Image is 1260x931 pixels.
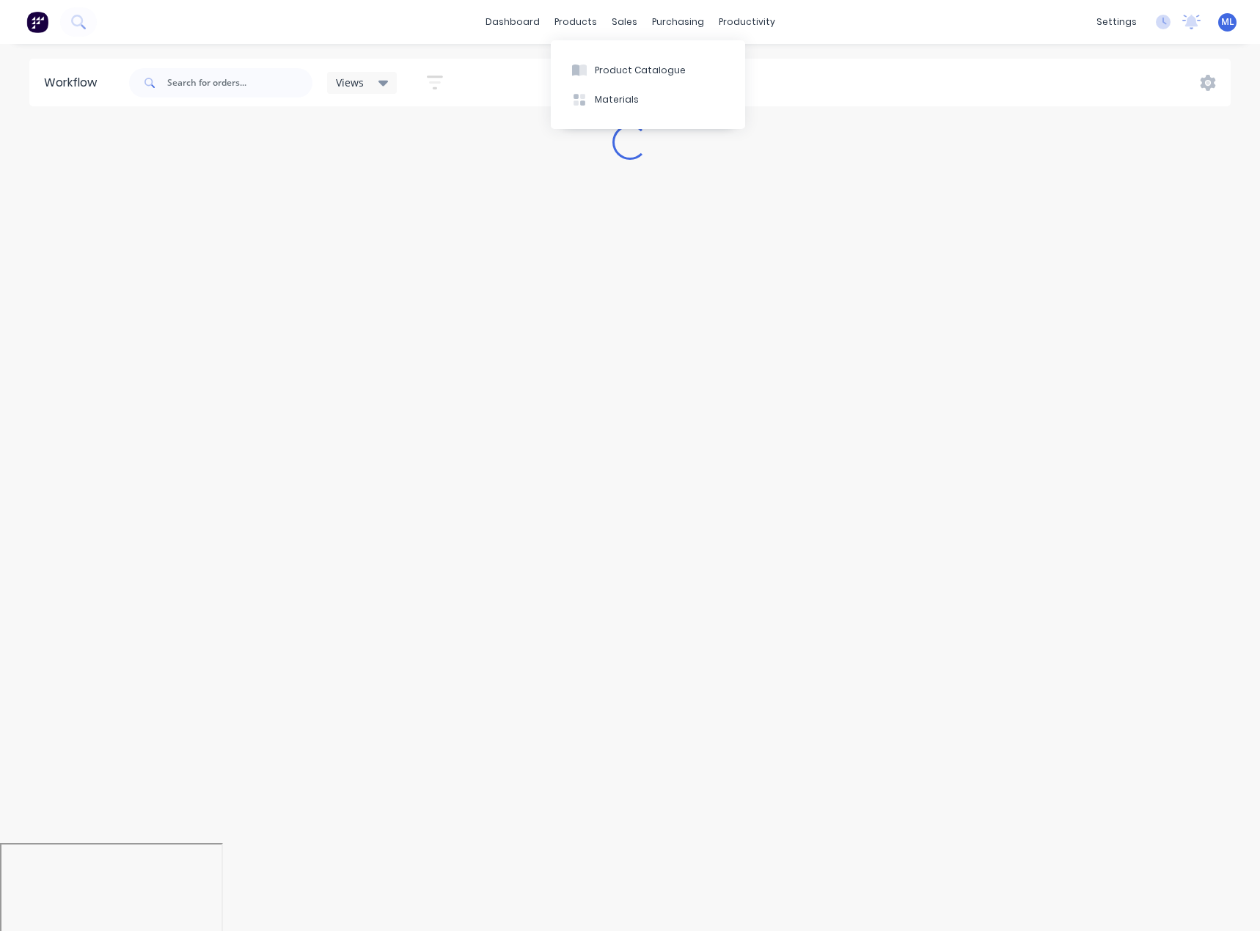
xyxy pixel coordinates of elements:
[711,11,783,33] div: productivity
[26,11,48,33] img: Factory
[595,93,639,106] div: Materials
[547,11,604,33] div: products
[595,64,686,77] div: Product Catalogue
[645,11,711,33] div: purchasing
[551,55,745,84] button: Product Catalogue
[604,11,645,33] div: sales
[336,75,364,90] span: Views
[44,74,104,92] div: Workflow
[551,85,745,114] button: Materials
[1089,11,1144,33] div: settings
[478,11,547,33] a: dashboard
[167,68,312,97] input: Search for orders...
[1221,15,1234,29] span: ML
